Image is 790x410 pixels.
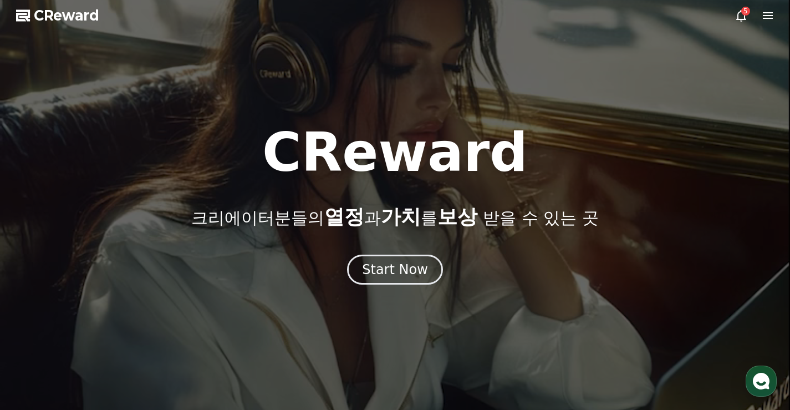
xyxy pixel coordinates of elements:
[16,7,99,24] a: CReward
[741,7,750,16] div: 5
[324,205,364,228] span: 열정
[262,126,528,179] h1: CReward
[735,9,748,22] a: 5
[191,206,598,228] p: 크리에이터분들의 과 를 받을 수 있는 곳
[381,205,421,228] span: 가치
[362,261,428,279] div: Start Now
[437,205,477,228] span: 보상
[347,255,443,285] button: Start Now
[34,7,99,24] span: CReward
[347,266,443,276] a: Start Now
